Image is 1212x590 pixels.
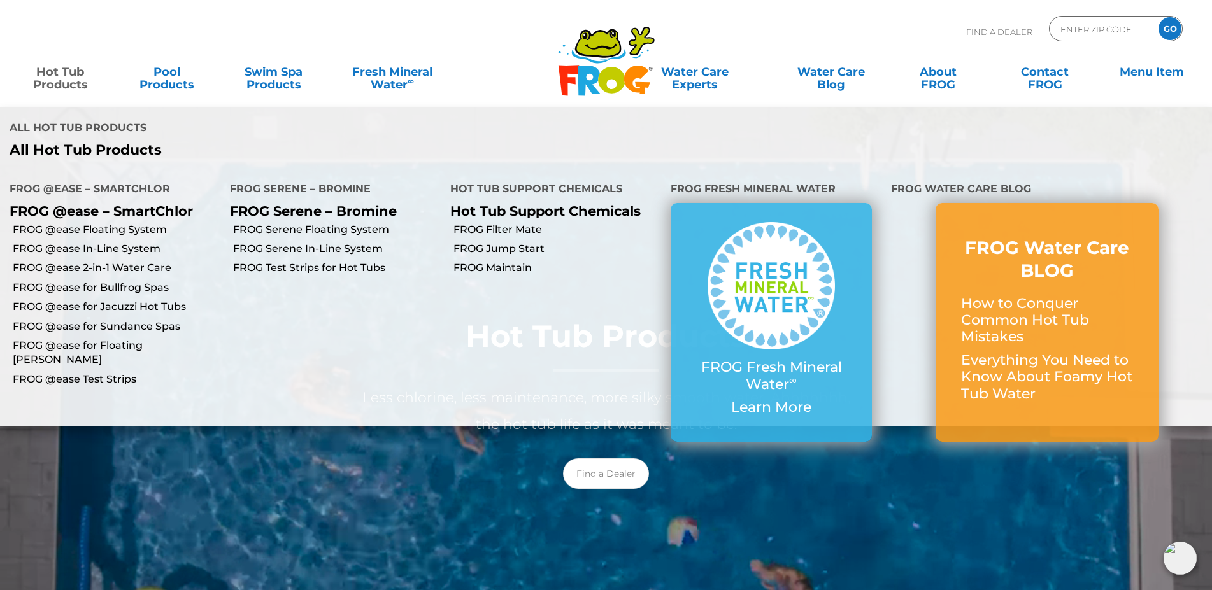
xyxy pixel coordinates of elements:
[891,59,986,85] a: AboutFROG
[696,222,846,422] a: FROG Fresh Mineral Water∞ Learn More
[450,178,652,203] h4: Hot Tub Support Chemicals
[1059,20,1145,38] input: Zip Code Form
[1164,542,1197,575] img: openIcon
[789,374,797,386] sup: ∞
[961,295,1133,346] p: How to Conquer Common Hot Tub Mistakes
[618,59,772,85] a: Water CareExperts
[1104,59,1199,85] a: Menu Item
[1159,17,1181,40] input: GO
[233,242,441,256] a: FROG Serene In-Line System
[453,223,661,237] a: FROG Filter Mate
[961,352,1133,402] p: Everything You Need to Know About Foamy Hot Tub Water
[696,399,846,416] p: Learn More
[13,59,108,85] a: Hot TubProducts
[10,203,211,219] p: FROG @ease – SmartChlor
[453,242,661,256] a: FROG Jump Start
[671,178,872,203] h4: FROG Fresh Mineral Water
[333,59,452,85] a: Fresh MineralWater∞
[230,203,431,219] p: FROG Serene – Bromine
[961,236,1133,283] h3: FROG Water Care BLOG
[10,116,597,142] h4: All Hot Tub Products
[997,59,1092,85] a: ContactFROG
[13,261,220,275] a: FROG @ease 2-in-1 Water Care
[233,261,441,275] a: FROG Test Strips for Hot Tubs
[696,359,846,393] p: FROG Fresh Mineral Water
[961,236,1133,409] a: FROG Water Care BLOG How to Conquer Common Hot Tub Mistakes Everything You Need to Know About Foa...
[13,339,220,367] a: FROG @ease for Floating [PERSON_NAME]
[13,320,220,334] a: FROG @ease for Sundance Spas
[891,178,1202,203] h4: FROG Water Care Blog
[10,142,597,158] a: All Hot Tub Products
[230,178,431,203] h4: FROG Serene – Bromine
[13,242,220,256] a: FROG @ease In-Line System
[120,59,215,85] a: PoolProducts
[13,300,220,314] a: FROG @ease for Jacuzzi Hot Tubs
[13,372,220,386] a: FROG @ease Test Strips
[226,59,321,85] a: Swim SpaProducts
[408,76,414,86] sup: ∞
[13,223,220,237] a: FROG @ease Floating System
[784,59,879,85] a: Water CareBlog
[966,16,1032,48] p: Find A Dealer
[450,203,641,219] a: Hot Tub Support Chemicals
[563,458,649,489] a: Find a Dealer
[233,223,441,237] a: FROG Serene Floating System
[453,261,661,275] a: FROG Maintain
[10,178,211,203] h4: FROG @ease – SmartChlor
[13,281,220,295] a: FROG @ease for Bullfrog Spas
